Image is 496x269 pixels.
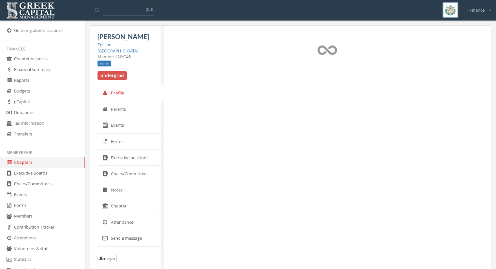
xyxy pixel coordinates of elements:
span: NYG45 [118,54,131,60]
span: ⌘K [146,6,154,13]
a: Notes [98,182,163,198]
a: Send a message [98,230,163,247]
a: Forms [98,134,163,150]
a: Parents [98,101,163,118]
a: [GEOGRAPHIC_DATA] [98,48,138,54]
a: Profile [98,85,163,101]
span: admin [98,61,111,66]
a: Attendance [98,214,163,231]
button: morph [98,255,117,262]
a: Chairs/Committees [98,166,163,182]
a: Events [98,117,163,134]
a: Chapter [98,198,163,214]
span: F Finance [466,7,485,13]
span: [PERSON_NAME] [98,33,149,40]
a: Executive positions [98,150,163,166]
div: F Finance [462,2,491,13]
a: Epsilon [98,42,112,48]
div: Member # [98,54,156,60]
span: undergrad [98,71,127,80]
